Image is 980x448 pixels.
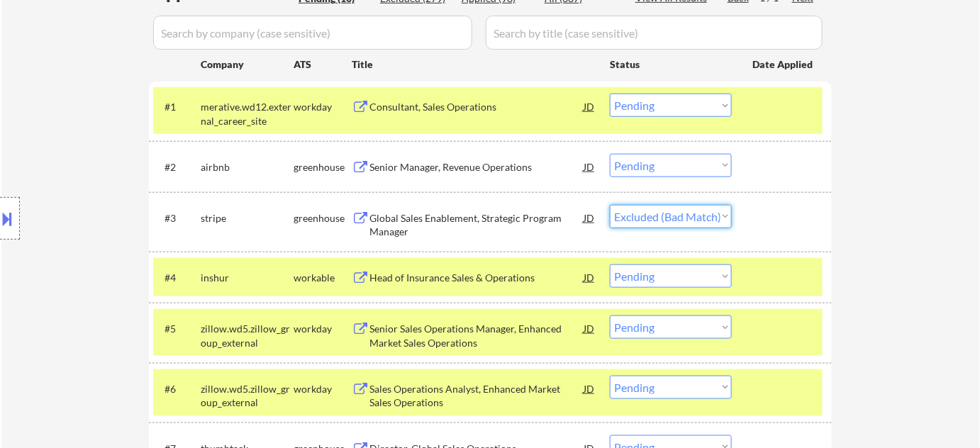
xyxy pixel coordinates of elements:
div: workday [294,100,352,114]
div: Sales Operations Analyst, Enhanced Market Sales Operations [369,382,584,410]
div: JD [582,94,596,119]
div: JD [582,264,596,290]
div: Head of Insurance Sales & Operations [369,271,584,285]
div: Status [610,51,732,77]
div: JD [582,205,596,230]
div: JD [582,315,596,341]
div: #6 [165,382,189,396]
div: Global Sales Enablement, Strategic Program Manager [369,211,584,239]
div: Title [352,57,596,72]
div: greenhouse [294,160,352,174]
div: JD [582,376,596,401]
div: Senior Sales Operations Manager, Enhanced Market Sales Operations [369,322,584,349]
div: Senior Manager, Revenue Operations [369,160,584,174]
div: Consultant, Sales Operations [369,100,584,114]
div: Company [201,57,294,72]
div: Date Applied [752,57,815,72]
input: Search by company (case sensitive) [153,16,472,50]
div: workday [294,382,352,396]
div: workday [294,322,352,336]
input: Search by title (case sensitive) [486,16,823,50]
div: JD [582,154,596,179]
div: workable [294,271,352,285]
div: zillow.wd5.zillow_group_external [201,382,294,410]
div: greenhouse [294,211,352,225]
div: ATS [294,57,352,72]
